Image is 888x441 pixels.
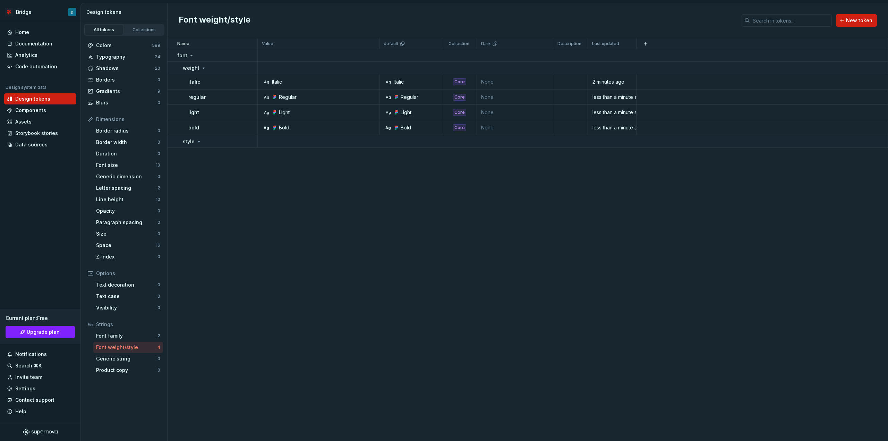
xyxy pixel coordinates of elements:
[15,351,47,358] div: Notifications
[1,5,79,19] button: BridgeD
[15,130,58,137] div: Storybook stories
[96,139,157,146] div: Border width
[15,141,48,148] div: Data sources
[15,374,42,381] div: Invite team
[85,40,163,51] a: Colors589
[4,116,76,127] a: Assets
[157,88,160,94] div: 9
[279,109,290,116] div: Light
[96,367,157,374] div: Product copy
[385,79,391,85] div: Ag
[15,29,29,36] div: Home
[157,356,160,362] div: 0
[96,116,160,123] div: Dimensions
[385,94,391,100] div: Ag
[85,74,163,85] a: Borders0
[588,78,636,85] div: 2 minutes ago
[4,61,76,72] a: Code automation
[156,162,160,168] div: 10
[16,9,32,16] div: Bridge
[157,77,160,83] div: 0
[15,118,32,125] div: Assets
[588,94,636,101] div: less than a minute ago
[481,41,491,46] p: Dark
[453,124,466,131] div: Core
[93,251,163,262] a: Z-index0
[188,124,199,131] p: bold
[93,194,163,205] a: Line height10
[96,230,157,237] div: Size
[188,78,200,85] p: italic
[96,281,157,288] div: Text decoration
[157,128,160,134] div: 0
[15,95,50,102] div: Design tokens
[262,41,273,46] p: Value
[93,137,163,148] a: Border width0
[96,162,156,169] div: Font size
[86,9,164,16] div: Design tokens
[96,293,157,300] div: Text case
[4,105,76,116] a: Components
[85,63,163,74] a: Shadows20
[96,219,157,226] div: Paragraph spacing
[96,65,155,72] div: Shadows
[385,110,391,115] div: Ag
[96,242,156,249] div: Space
[477,90,553,105] td: None
[93,183,163,194] a: Letter spacing2
[96,321,160,328] div: Strings
[96,304,157,311] div: Visibility
[592,41,619,46] p: Last updated
[93,171,163,182] a: Generic dimension0
[96,270,160,277] div: Options
[157,305,160,311] div: 0
[96,173,157,180] div: Generic dimension
[157,151,160,156] div: 0
[15,385,35,392] div: Settings
[4,38,76,49] a: Documentation
[836,14,877,27] button: New token
[4,372,76,383] a: Invite team
[96,207,157,214] div: Opacity
[401,124,411,131] div: Bold
[264,110,269,115] div: Ag
[846,17,872,24] span: New token
[279,124,289,131] div: Bold
[6,85,46,90] div: Design system data
[264,79,269,85] div: Ag
[4,349,76,360] button: Notifications
[85,51,163,62] a: Typography24
[157,367,160,373] div: 0
[588,124,636,131] div: less than a minute ago
[4,406,76,417] button: Help
[96,196,156,203] div: Line height
[93,160,163,171] a: Font size10
[453,78,466,85] div: Core
[93,205,163,217] a: Opacity0
[15,40,52,47] div: Documentation
[93,342,163,353] a: Font weight/style4
[477,105,553,120] td: None
[157,231,160,237] div: 0
[96,99,157,106] div: Blurs
[96,127,157,134] div: Border radius
[177,41,189,46] p: Name
[4,128,76,139] a: Storybook stories
[93,125,163,136] a: Border radius0
[155,54,160,60] div: 24
[27,329,60,336] span: Upgrade plan
[156,197,160,202] div: 10
[157,185,160,191] div: 2
[157,345,160,350] div: 4
[157,139,160,145] div: 0
[4,50,76,61] a: Analytics
[183,65,199,71] p: weight
[272,78,282,85] div: Italic
[449,41,469,46] p: Collection
[93,330,163,341] a: Font family2
[93,291,163,302] a: Text case0
[23,429,58,435] a: Supernova Logo
[264,125,269,130] div: Ag
[4,93,76,104] a: Design tokens
[93,217,163,228] a: Paragraph spacing0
